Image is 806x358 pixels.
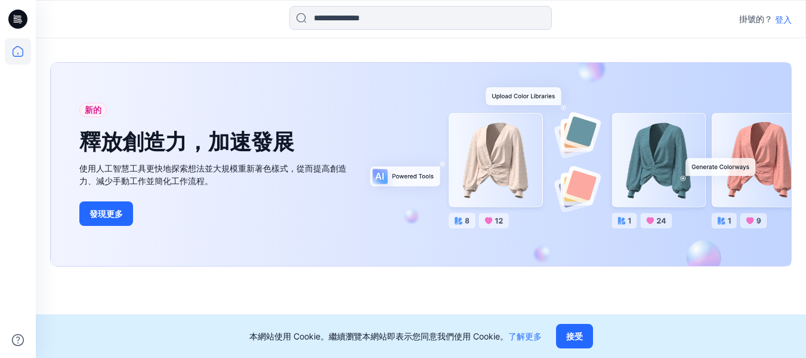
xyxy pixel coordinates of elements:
font: 登入 [775,14,792,25]
button: 接受 [556,324,593,348]
font: 使用人工智慧工具更快地探索想法並大規模重新著色樣式，從而提高創造力、減少手動工作並簡化工作流程。 [79,163,347,186]
a: 了解更多 [508,331,542,341]
font: 掛號的？ [739,14,773,24]
font: 釋放創造力，加速發展 [79,128,294,155]
button: 發現更多 [79,201,133,226]
font: 發現更多 [89,209,123,219]
font: 新的 [85,105,101,115]
font: 本網站使用 Cookie。繼續瀏覽本網站即表示您同意我們使用 Cookie。 [249,331,508,341]
a: 發現更多 [79,201,348,226]
font: 接受 [566,331,583,341]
